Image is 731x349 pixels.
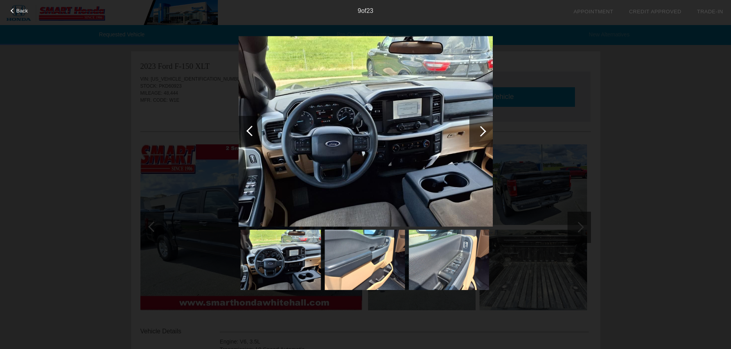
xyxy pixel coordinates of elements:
a: Credit Approved [629,9,681,14]
span: 23 [366,7,374,14]
img: Used-2023-Ford-F-150-XLT-ID20232837592-aHR0cDovL2ltYWdlcy51bml0c2ludmVudG9yeS5jb20vdXBsb2Fkcy9waG... [325,230,405,290]
img: Used-2023-Ford-F-150-XLT-ID20232837589-aHR0cDovL2ltYWdlcy51bml0c2ludmVudG9yeS5jb20vdXBsb2Fkcy9waG... [239,36,493,227]
img: Used-2023-Ford-F-150-XLT-ID20232837598-aHR0cDovL2ltYWdlcy51bml0c2ludmVudG9yeS5jb20vdXBsb2Fkcy9waG... [409,230,489,290]
span: 9 [357,7,361,14]
span: Back [16,8,28,14]
a: Trade-In [697,9,723,14]
a: Appointment [573,9,613,14]
img: Used-2023-Ford-F-150-XLT-ID20232837589-aHR0cDovL2ltYWdlcy51bml0c2ludmVudG9yeS5jb20vdXBsb2Fkcy9waG... [241,230,321,290]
